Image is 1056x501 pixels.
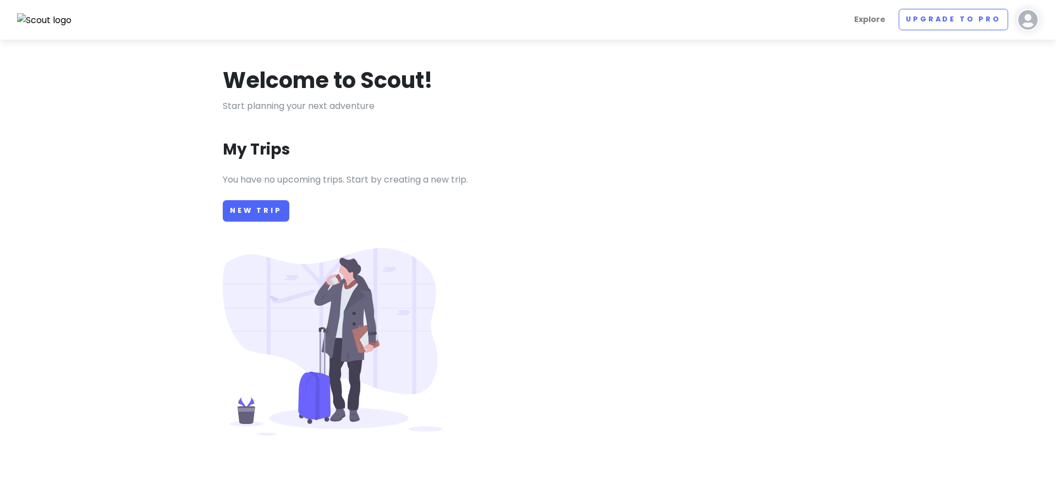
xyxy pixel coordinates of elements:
[223,248,443,436] img: Person with luggage at airport
[1017,9,1039,31] img: User profile
[223,66,433,95] h1: Welcome to Scout!
[223,140,290,159] h3: My Trips
[223,99,833,113] p: Start planning your next adventure
[223,173,833,187] p: You have no upcoming trips. Start by creating a new trip.
[899,9,1008,30] a: Upgrade to Pro
[17,13,72,27] img: Scout logo
[850,9,890,30] a: Explore
[223,200,289,222] a: New Trip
